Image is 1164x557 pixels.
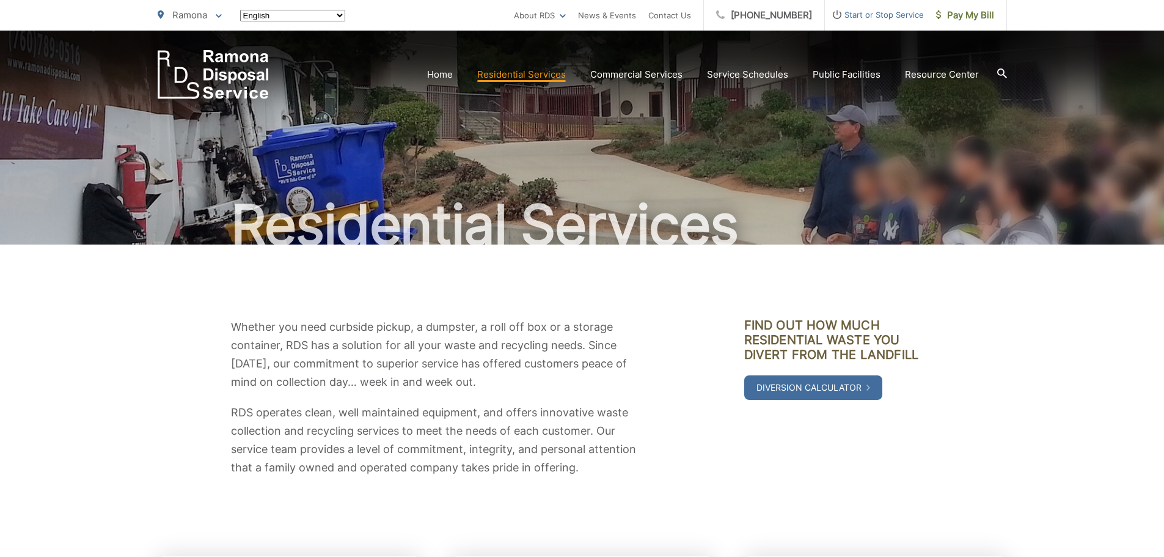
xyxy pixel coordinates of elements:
a: Diversion Calculator [744,375,882,400]
a: Residential Services [477,67,566,82]
p: Whether you need curbside pickup, a dumpster, a roll off box or a storage container, RDS has a so... [231,318,640,391]
a: Commercial Services [590,67,683,82]
select: Select a language [240,10,345,21]
a: EDCD logo. Return to the homepage. [158,50,269,99]
a: Contact Us [648,8,691,23]
p: RDS operates clean, well maintained equipment, and offers innovative waste collection and recycli... [231,404,640,477]
a: Resource Center [905,67,979,82]
h3: Find out how much residential waste you divert from the landfill [744,318,934,362]
a: Service Schedules [707,67,788,82]
a: Public Facilities [813,67,880,82]
span: Ramona [172,9,207,21]
a: About RDS [514,8,566,23]
span: Pay My Bill [936,8,994,23]
a: Home [427,67,453,82]
h1: Residential Services [158,194,1007,256]
a: News & Events [578,8,636,23]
